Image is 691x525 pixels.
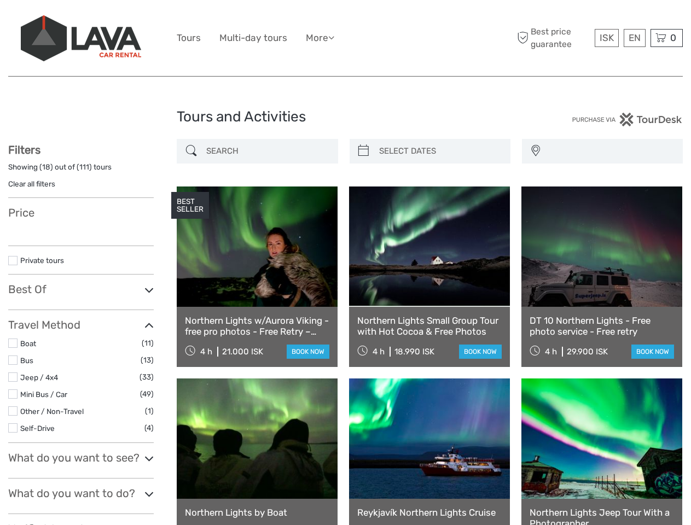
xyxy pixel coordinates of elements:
[20,390,67,399] a: Mini Bus / Car
[530,315,674,337] a: DT 10 Northern Lights - Free photo service - Free retry
[8,283,154,296] h3: Best Of
[8,206,154,219] h3: Price
[600,32,614,43] span: ISK
[140,388,154,400] span: (49)
[8,162,154,179] div: Showing ( ) out of ( ) tours
[144,422,154,434] span: (4)
[222,347,263,357] div: 21.000 ISK
[8,487,154,500] h3: What do you want to do?
[141,354,154,366] span: (13)
[79,162,89,172] label: 111
[287,345,329,359] a: book now
[20,424,55,433] a: Self-Drive
[219,30,287,46] a: Multi-day tours
[357,507,502,518] a: Reykjavík Northern Lights Cruise
[20,256,64,265] a: Private tours
[572,113,683,126] img: PurchaseViaTourDesk.png
[357,315,502,337] a: Northern Lights Small Group Tour with Hot Cocoa & Free Photos
[8,451,154,464] h3: What do you want to see?
[459,345,502,359] a: book now
[567,347,608,357] div: 29.900 ISK
[171,192,209,219] div: BEST SELLER
[669,32,678,43] span: 0
[545,347,557,357] span: 4 h
[145,405,154,417] span: (1)
[373,347,385,357] span: 4 h
[631,345,674,359] a: book now
[202,142,332,161] input: SEARCH
[200,347,212,357] span: 4 h
[624,29,646,47] div: EN
[185,507,329,518] a: Northern Lights by Boat
[20,339,36,348] a: Boat
[394,347,434,357] div: 18.990 ISK
[8,318,154,331] h3: Travel Method
[20,356,33,365] a: Bus
[21,15,141,61] img: 523-13fdf7b0-e410-4b32-8dc9-7907fc8d33f7_logo_big.jpg
[140,371,154,383] span: (33)
[375,142,505,161] input: SELECT DATES
[177,30,201,46] a: Tours
[514,26,592,50] span: Best price guarantee
[42,162,50,172] label: 18
[8,179,55,188] a: Clear all filters
[177,108,514,126] h1: Tours and Activities
[20,407,84,416] a: Other / Non-Travel
[185,315,329,337] a: Northern Lights w/Aurora Viking - free pro photos - Free Retry – minibus
[8,143,40,156] strong: Filters
[306,30,334,46] a: More
[142,337,154,349] span: (11)
[20,373,58,382] a: Jeep / 4x4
